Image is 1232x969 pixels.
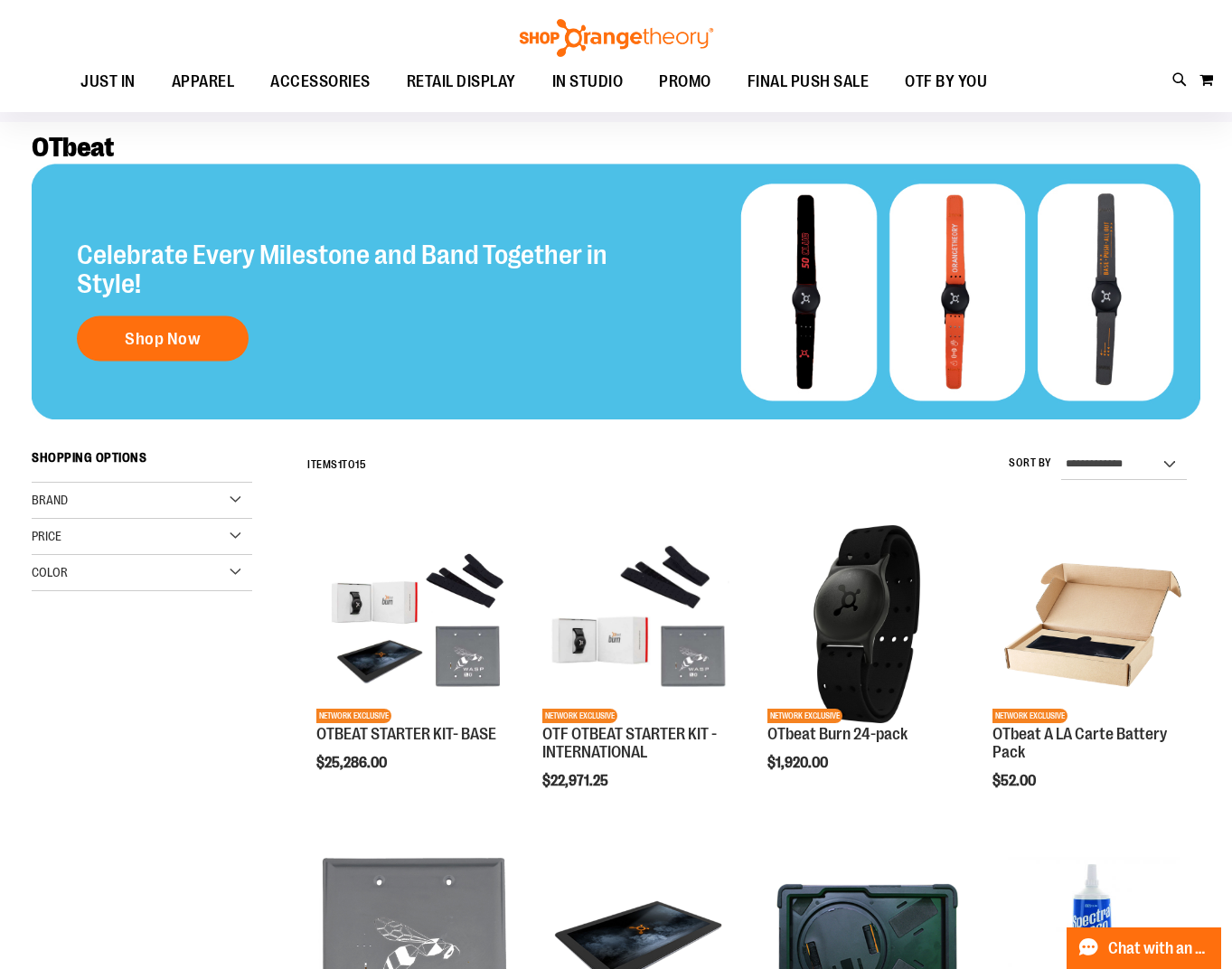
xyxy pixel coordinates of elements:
span: $25,286.00 [316,755,390,771]
span: 1 [338,458,343,471]
img: OTF OTBEAT STARTER KIT - INTERNATIONAL [542,525,740,723]
span: NETWORK EXCLUSIVE [316,709,391,723]
button: Chat with an Expert [1067,927,1222,969]
span: OTbeat [32,132,113,163]
div: product [307,516,523,817]
a: OTF OTBEAT STARTER KIT - INTERNATIONALNETWORK EXCLUSIVE [542,525,740,726]
span: Brand [32,493,68,507]
a: FINAL PUSH SALE [729,61,888,103]
span: Price [32,529,61,543]
a: OTBEAT STARTER KIT- BASENETWORK EXCLUSIVE [316,525,514,726]
span: $22,971.25 [542,773,611,789]
img: OTbeat Burn 24-pack [767,525,965,723]
span: IN STUDIO [552,61,624,102]
a: JUST IN [62,61,154,103]
span: FINAL PUSH SALE [748,61,870,102]
div: product [533,516,749,835]
a: OTF OTBEAT STARTER KIT - INTERNATIONAL [542,725,717,761]
span: JUST IN [80,61,136,102]
a: APPAREL [154,61,253,103]
h2: Celebrate Every Milestone and Band Together in Style! [77,240,662,298]
span: NETWORK EXCLUSIVE [542,709,617,723]
span: NETWORK EXCLUSIVE [767,709,842,723]
span: $52.00 [992,773,1039,789]
span: RETAIL DISPLAY [407,61,516,102]
span: 15 [355,458,366,471]
strong: Shopping Options [32,442,252,483]
img: Product image for OTbeat A LA Carte Battery Pack [992,525,1190,723]
a: OTbeat A LA Carte Battery Pack [992,725,1167,761]
span: $1,920.00 [767,755,831,771]
a: RETAIL DISPLAY [389,61,534,103]
a: OTBEAT STARTER KIT- BASE [316,725,496,743]
a: ACCESSORIES [252,61,389,103]
a: OTbeat Burn 24-packNETWORK EXCLUSIVE [767,525,965,726]
span: APPAREL [172,61,235,102]
span: OTF BY YOU [905,61,987,102]
a: OTF BY YOU [887,61,1005,103]
a: OTbeat Burn 24-pack [767,725,908,743]
h2: Items to [307,451,366,479]
a: IN STUDIO [534,61,642,102]
span: ACCESSORIES [270,61,371,102]
a: Product image for OTbeat A LA Carte Battery PackNETWORK EXCLUSIVE [992,525,1190,726]
a: Shop Now [77,316,249,362]
span: Chat with an Expert [1108,940,1210,957]
span: Shop Now [125,329,201,349]
label: Sort By [1009,456,1052,471]
div: product [983,516,1199,835]
span: PROMO [659,61,711,102]
a: PROMO [641,61,729,103]
img: OTBEAT STARTER KIT- BASE [316,525,514,723]
span: NETWORK EXCLUSIVE [992,709,1067,723]
img: Shop Orangetheory [517,19,716,57]
span: Color [32,565,68,579]
div: product [758,516,974,817]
